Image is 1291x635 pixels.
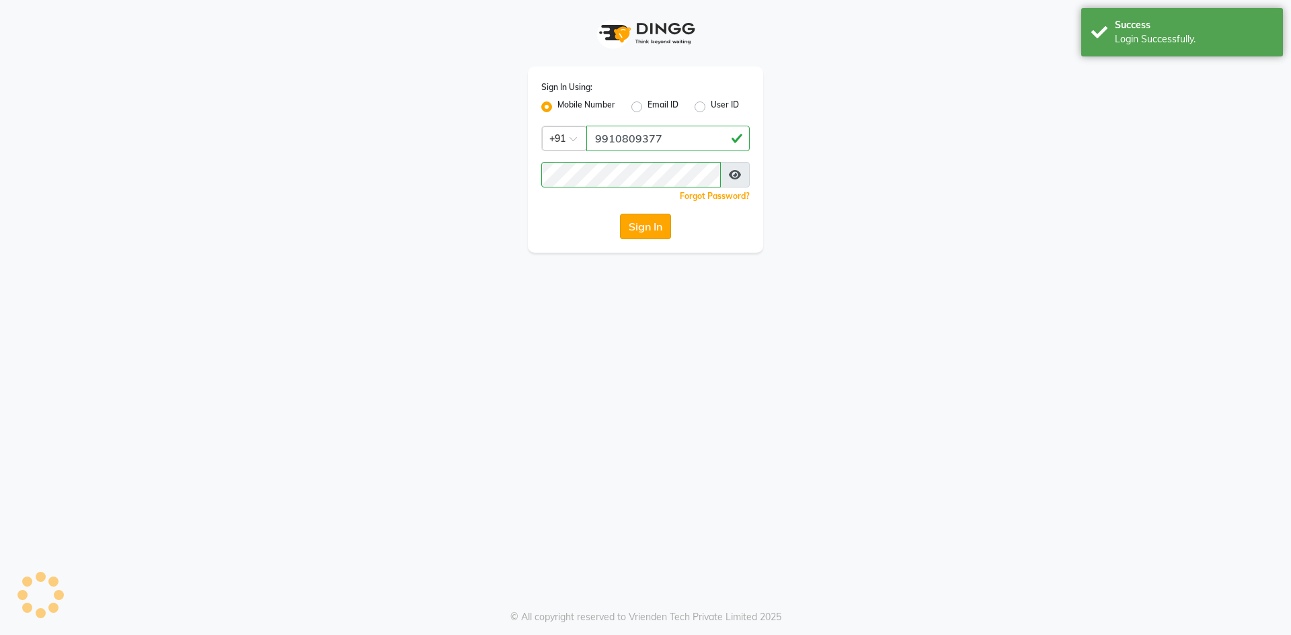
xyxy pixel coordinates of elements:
input: Username [586,126,750,151]
label: Email ID [648,99,678,115]
label: User ID [711,99,739,115]
div: Success [1115,18,1273,32]
label: Sign In Using: [541,81,592,93]
img: logo1.svg [592,13,699,53]
button: Sign In [620,214,671,239]
label: Mobile Number [557,99,615,115]
input: Username [541,162,721,187]
div: Login Successfully. [1115,32,1273,46]
a: Forgot Password? [680,191,750,201]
